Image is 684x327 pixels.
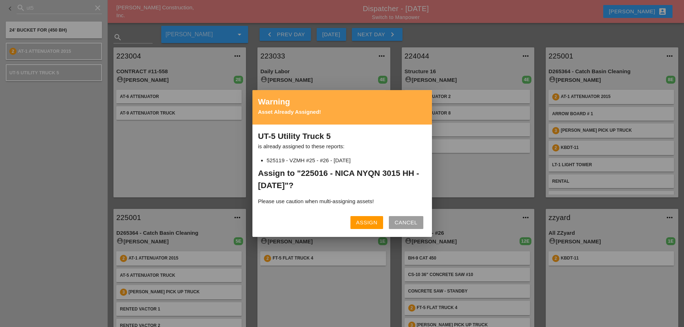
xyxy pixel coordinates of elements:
[267,157,426,165] li: 525119 - VZMH #25 - #26 - [DATE]
[350,216,383,229] button: Assign
[258,96,426,108] h2: Warning
[258,143,426,151] p: is already assigned to these reports:
[258,164,426,195] h2: Assign to "225016 - NICA NYQN 3015 HH - [DATE]"?
[356,219,377,227] div: Assign
[258,130,426,143] h2: UT-5 Utility Truck 5
[258,195,426,209] p: Please use caution when multi-assigning assets!
[389,216,423,229] button: Cancel
[395,219,418,227] div: Cancel
[258,108,426,116] div: Asset Already Assigned!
